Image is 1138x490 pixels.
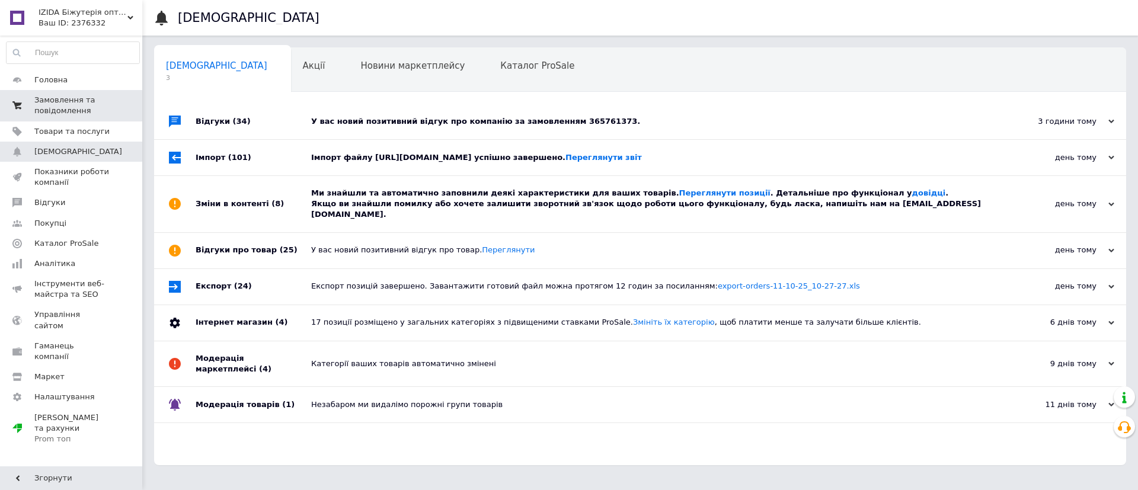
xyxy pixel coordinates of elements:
a: Змініть їх категорію [633,318,715,326]
div: 11 днів тому [996,399,1114,410]
div: Зміни в контенті [196,176,311,232]
div: Ваш ID: 2376332 [39,18,142,28]
span: Маркет [34,371,65,382]
a: Переглянути звіт [565,153,642,162]
span: Каталог ProSale [34,238,98,249]
span: (8) [271,199,284,208]
div: Модерація маркетплейсі [196,341,311,386]
div: день тому [996,198,1114,209]
div: 17 позиції розміщено у загальних категоріях з підвищеними ставками ProSale. , щоб платити менше т... [311,317,996,328]
input: Пошук [7,42,139,63]
span: Налаштування [34,392,95,402]
div: 3 години тому [996,116,1114,127]
div: Експорт позицій завершено. Завантажити готовий файл можна протягом 12 годин за посиланням: [311,281,996,292]
div: день тому [996,152,1114,163]
span: (1) [282,400,295,409]
span: Новини маркетплейсу [360,60,465,71]
div: день тому [996,245,1114,255]
span: (25) [280,245,298,254]
div: Prom топ [34,434,110,444]
span: Управління сайтом [34,309,110,331]
div: Імпорт [196,140,311,175]
span: (24) [234,281,252,290]
div: Інтернет магазин [196,305,311,341]
div: Незабаром ми видалімо порожні групи товарів [311,399,996,410]
span: [DEMOGRAPHIC_DATA] [166,60,267,71]
span: (34) [233,117,251,126]
a: Переглянути [482,245,535,254]
div: Відгуки [196,104,311,139]
span: Акції [303,60,325,71]
div: 6 днів тому [996,317,1114,328]
h1: [DEMOGRAPHIC_DATA] [178,11,319,25]
div: Відгуки про товар [196,233,311,268]
a: export-orders-11-10-25_10-27-27.xls [718,281,860,290]
span: Каталог ProSale [500,60,574,71]
span: Відгуки [34,197,65,208]
div: Модерація товарів [196,387,311,422]
a: довідці [912,188,946,197]
span: IZIDA Біжутерія оптом, натуральне каміння та перли, фурнітура для біжутерії оптом [39,7,127,18]
span: Головна [34,75,68,85]
span: Замовлення та повідомлення [34,95,110,116]
div: Ми знайшли та автоматично заповнили деякі характеристики для ваших товарів. . Детальніше про функ... [311,188,996,220]
span: Гаманець компанії [34,341,110,362]
span: [DEMOGRAPHIC_DATA] [34,146,122,157]
span: Аналітика [34,258,75,269]
div: У вас новий позитивний відгук про компанію за замовленням 365761373. [311,116,996,127]
span: (4) [275,318,287,326]
div: Імпорт файлу [URL][DOMAIN_NAME] успішно завершено. [311,152,996,163]
span: Показники роботи компанії [34,166,110,188]
span: Інструменти веб-майстра та SEO [34,278,110,300]
span: [PERSON_NAME] та рахунки [34,412,110,445]
div: день тому [996,281,1114,292]
div: Категорії ваших товарів автоматично змінені [311,358,996,369]
div: Експорт [196,269,311,305]
span: Покупці [34,218,66,229]
span: (4) [259,364,271,373]
span: 3 [166,73,267,82]
div: У вас новий позитивний відгук про товар. [311,245,996,255]
span: Товари та послуги [34,126,110,137]
div: 9 днів тому [996,358,1114,369]
a: Переглянути позиції [679,188,771,197]
span: (101) [228,153,251,162]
